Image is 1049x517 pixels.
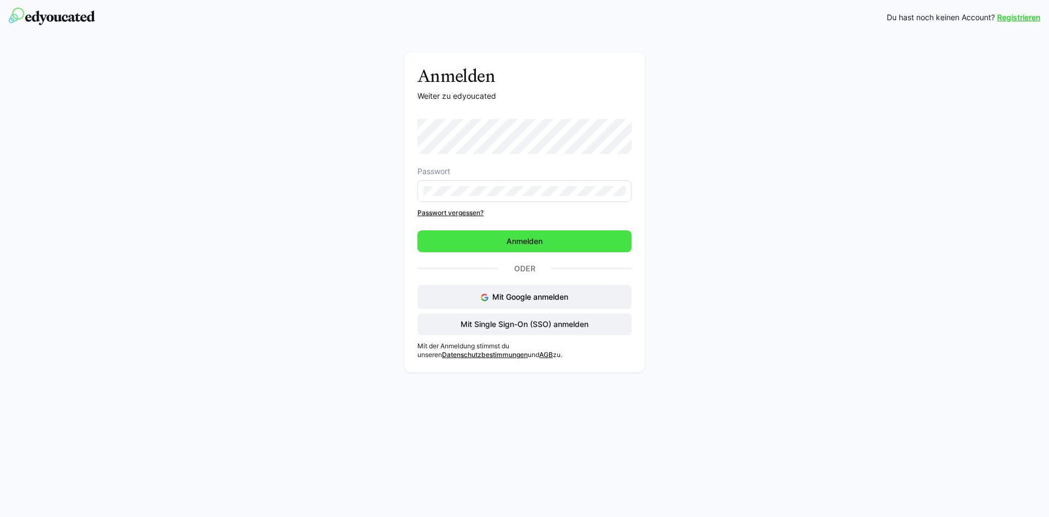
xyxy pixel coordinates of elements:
[442,350,528,359] a: Datenschutzbestimmungen
[417,209,632,217] a: Passwort vergessen?
[417,230,632,252] button: Anmelden
[459,319,590,330] span: Mit Single Sign-On (SSO) anmelden
[417,342,632,359] p: Mit der Anmeldung stimmst du unseren und zu.
[417,313,632,335] button: Mit Single Sign-On (SSO) anmelden
[997,12,1040,23] a: Registrieren
[417,91,632,102] p: Weiter zu edyoucated
[417,66,632,86] h3: Anmelden
[9,8,95,25] img: edyoucated
[417,167,450,176] span: Passwort
[498,261,551,276] p: Oder
[492,292,568,301] span: Mit Google anmelden
[539,350,553,359] a: AGB
[505,236,544,247] span: Anmelden
[417,285,632,309] button: Mit Google anmelden
[887,12,995,23] span: Du hast noch keinen Account?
